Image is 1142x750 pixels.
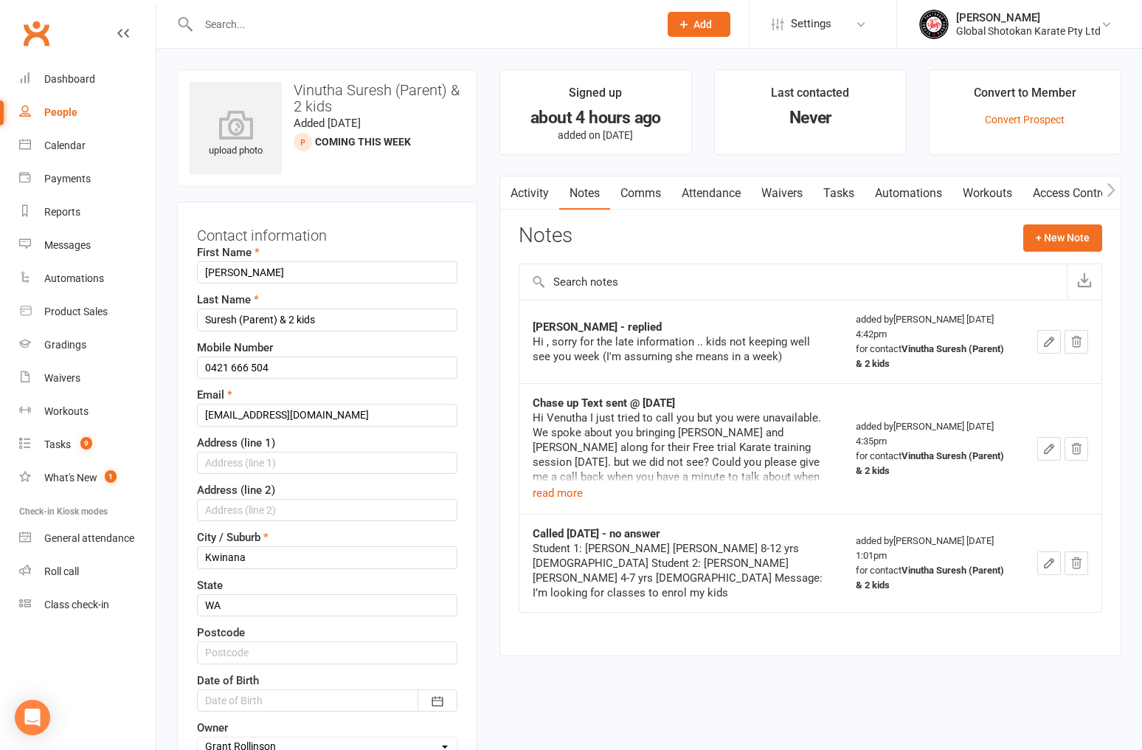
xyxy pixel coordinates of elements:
[19,362,156,395] a: Waivers
[856,449,1011,478] div: for contact
[751,176,813,210] a: Waivers
[190,82,465,114] h3: Vinutha Suresh (Parent) & 2 kids
[19,588,156,622] a: Class kiosk mode
[197,261,457,283] input: First Name
[44,438,71,450] div: Tasks
[194,14,648,35] input: Search...
[985,114,1065,125] a: Convert Prospect
[44,372,80,384] div: Waivers
[44,173,91,185] div: Payments
[197,221,457,244] h3: Contact information
[19,328,156,362] a: Gradings
[197,244,260,261] label: First Name
[15,700,50,735] div: Open Intercom Messenger
[610,176,671,210] a: Comms
[44,206,80,218] div: Reports
[533,334,829,364] div: Hi , sorry for the late information .. kids not keeping well see you week (I'm assuming she means...
[1023,224,1102,251] button: + New Note
[44,599,109,610] div: Class check-in
[533,527,660,540] strong: Called [DATE] - no answer
[791,7,831,41] span: Settings
[197,624,245,641] label: Postcode
[19,522,156,555] a: General attendance kiosk mode
[519,264,1067,300] input: Search notes
[956,11,1101,24] div: [PERSON_NAME]
[105,470,117,483] span: 1
[19,262,156,295] a: Automations
[44,140,86,151] div: Calendar
[19,461,156,495] a: What's New1
[856,419,1011,478] div: added by [PERSON_NAME] [DATE] 4:35pm
[19,555,156,588] a: Roll call
[813,176,865,210] a: Tasks
[533,484,583,502] button: read more
[19,196,156,229] a: Reports
[197,719,228,737] label: Owner
[19,63,156,96] a: Dashboard
[44,272,104,284] div: Automations
[197,434,275,452] label: Address (line 1)
[668,12,730,37] button: Add
[559,176,610,210] a: Notes
[197,357,457,379] input: Mobile Number
[519,224,572,251] h3: Notes
[19,129,156,162] a: Calendar
[294,117,361,130] time: Added [DATE]
[190,110,282,159] div: upload photo
[197,641,457,664] input: Postcode
[197,309,457,331] input: Last Name
[197,339,273,357] label: Mobile Number
[500,176,559,210] a: Activity
[44,73,95,85] div: Dashboard
[197,529,269,546] label: City / Suburb
[1022,176,1121,210] a: Access Control
[856,450,1004,476] strong: Vinutha Suresh (Parent) & 2 kids
[197,594,457,616] input: State
[197,291,259,309] label: Last Name
[19,162,156,196] a: Payments
[44,339,86,351] div: Gradings
[44,532,134,544] div: General attendance
[533,396,675,410] strong: Chase up Text sent @ [DATE]
[80,437,92,450] span: 9
[315,136,411,148] span: Coming This Week
[569,83,622,110] div: Signed up
[856,534,1011,593] div: added by [PERSON_NAME] [DATE] 1:01pm
[671,176,751,210] a: Attendance
[197,499,457,521] input: Address (line 2)
[197,672,259,689] label: Date of Birth
[44,565,79,577] div: Roll call
[44,239,91,251] div: Messages
[44,472,97,484] div: What's New
[533,541,829,600] div: Student 1: [PERSON_NAME] [PERSON_NAME] 8-12 yrs [DEMOGRAPHIC_DATA] Student 2: [PERSON_NAME] [PERS...
[197,481,275,499] label: Address (line 2)
[18,15,55,52] a: Clubworx
[197,386,232,404] label: Email
[952,176,1022,210] a: Workouts
[513,129,678,141] p: added on [DATE]
[19,96,156,129] a: People
[533,320,662,334] strong: [PERSON_NAME] - replied
[693,18,712,30] span: Add
[197,452,457,474] input: Address (line 1)
[19,428,156,461] a: Tasks 9
[44,106,77,118] div: People
[728,110,893,125] div: Never
[19,395,156,428] a: Workouts
[919,10,949,39] img: thumb_image1750234934.png
[771,83,849,110] div: Last contacted
[856,342,1011,371] div: for contact
[956,24,1101,38] div: Global Shotokan Karate Pty Ltd
[44,306,108,317] div: Product Sales
[19,295,156,328] a: Product Sales
[856,343,1004,369] strong: Vinutha Suresh (Parent) & 2 kids
[197,546,457,568] input: City / Suburb
[865,176,952,210] a: Automations
[197,577,223,594] label: State
[533,410,829,529] div: Hi Venutha I just tried to call you but you were unavailable. We spoke about you bringing [PERSON...
[856,563,1011,593] div: for contact
[197,404,457,426] input: Email
[856,312,1011,371] div: added by [PERSON_NAME] [DATE] 4:42pm
[19,229,156,262] a: Messages
[44,405,89,417] div: Workouts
